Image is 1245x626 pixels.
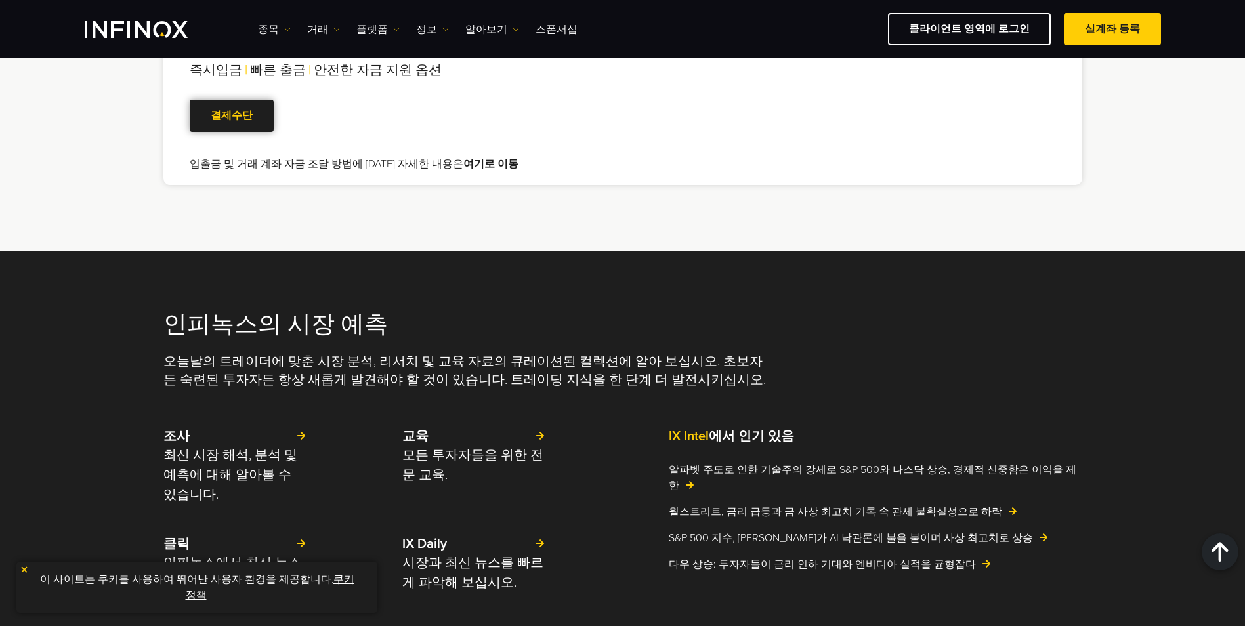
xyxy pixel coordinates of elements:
p: 시장과 최신 뉴스를 빠르게 파악해 보십시오. [402,553,546,593]
p: 인피녹스에서 최신 뉴스 및 커뮤니케이션 확인 [163,553,307,593]
span: 빠른 출금 [250,62,306,78]
a: 조사 최신 시장 해석, 분석 및 예측에 대해 알아볼 수 있습니다. [163,427,307,505]
strong: 조사 [163,428,190,444]
strong: 교육 [402,428,429,444]
a: 알파벳 주도로 인한 기술주의 강세로 S&P 500와 나스닥 상승, 경제적 신중함은 이익을 제한 [669,462,1082,493]
a: 정보 [416,22,449,37]
a: 교육 모든 투자자들을 위한 전문 교육. [402,427,546,485]
span: | [308,62,311,78]
span: 즉시입금 [190,62,242,78]
a: INFINOX Logo [85,21,219,38]
p: 모든 투자자들을 위한 전문 교육. [402,446,546,485]
a: 종목 [258,22,291,37]
a: S&P 500 지수, [PERSON_NAME]가 AI 낙관론에 불을 붙이며 사상 최고치로 상승 [669,530,1082,546]
a: 결제수단 [190,100,274,132]
img: yellow close icon [20,565,29,574]
h2: 인피녹스의 시장 예측 [163,310,1082,339]
a: 플랫폼 [356,22,400,37]
strong: 클릭 [163,536,190,552]
p: 입출금 및 거래 계좌 자금 조달 방법에 [DATE] 자세한 내용은 [190,156,538,172]
span: IX Intel [669,428,709,444]
a: IX Daily 시장과 최신 뉴스를 빠르게 파악해 보십시오. [402,535,546,593]
p: 이 사이트는 쿠키를 사용하여 뛰어난 사용자 환경을 제공합니다. . [23,568,371,606]
strong: IX Daily [402,536,447,552]
strong: 에서 인기 있음 [669,428,794,444]
a: 월스트리트, 금리 급등과 금 사상 최고치 기록 속 관세 불확실성으로 하락 [669,504,1082,520]
p: 최신 시장 해석, 분석 및 예측에 대해 알아볼 수 있습니다. [163,446,307,505]
p: 오늘날의 트레이더에 맞춘 시장 분석, 리서치 및 교육 자료의 큐레이션된 컬렉션에 알아 보십시오. 초보자든 숙련된 투자자든 항상 새롭게 발견해야 할 것이 있습니다. 트레이딩 지... [163,352,769,389]
a: 실계좌 등록 [1064,13,1161,45]
span: 안전한 자금 지원 옵션 [314,62,442,78]
a: 알아보기 [465,22,519,37]
a: 다우 상승: 투자자들이 금리 인하 기대와 엔비디아 실적을 균형잡다 [669,556,1082,572]
span: | [245,62,247,78]
a: 스폰서십 [536,22,578,37]
a: 거래 [307,22,340,37]
a: 여기로 이동 [463,157,518,171]
a: 클라이언트 영역에 로그인 [888,13,1051,45]
a: 클릭 인피녹스에서 최신 뉴스 및 커뮤니케이션 확인 [163,535,307,593]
